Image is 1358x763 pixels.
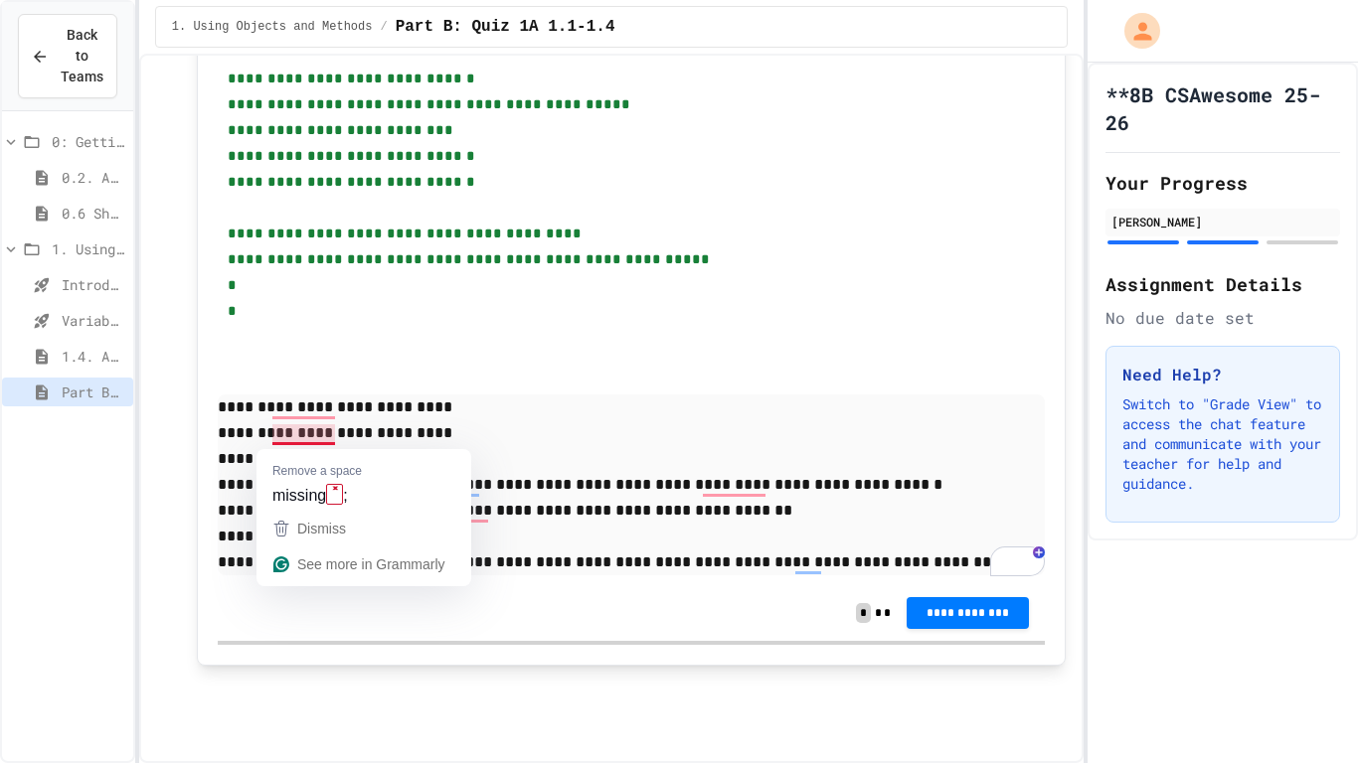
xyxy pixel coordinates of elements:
h1: **8B CSAwesome 25-26 [1105,80,1340,136]
span: 0.6 Short PD Pretest [62,203,125,224]
div: To enrich screen reader interactions, please activate Accessibility in Grammarly extension settings [218,394,1046,575]
span: Introduction to Algorithms, Programming, and Compilers [62,274,125,295]
div: No due date set [1105,306,1340,330]
h3: Need Help? [1122,363,1323,386]
div: My Account [1103,8,1165,54]
div: [PERSON_NAME] [1111,213,1334,230]
span: 0: Getting Started [52,131,125,152]
span: 1. Using Objects and Methods [172,19,373,35]
span: Variables and Data Types - Quiz [62,310,125,331]
h2: Assignment Details [1105,270,1340,298]
p: Switch to "Grade View" to access the chat feature and communicate with your teacher for help and ... [1122,394,1323,494]
span: 1.4. Assignment and Input [62,346,125,367]
span: 0.2. About the AP CSA Exam [62,167,125,188]
span: 1. Using Objects and Methods [52,238,125,259]
h2: Your Progress [1105,169,1340,197]
span: Part B: Quiz 1A 1.1-1.4 [396,15,615,39]
span: Back to Teams [61,25,103,87]
span: / [380,19,387,35]
button: Back to Teams [18,14,117,98]
span: Part B: Quiz 1A 1.1-1.4 [62,381,125,402]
